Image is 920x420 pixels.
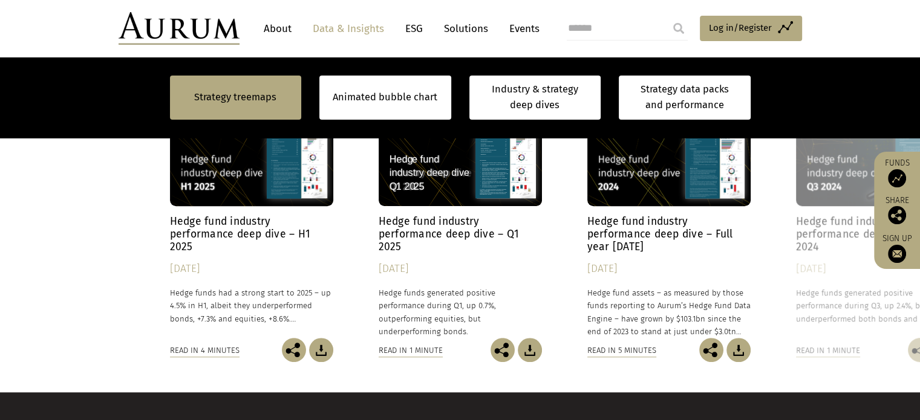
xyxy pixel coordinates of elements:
[170,104,333,338] a: Hedge Fund Data Hedge fund industry performance deep dive – H1 2025 [DATE] Hedge funds had a stro...
[888,245,906,263] img: Sign up to our newsletter
[587,344,656,357] div: Read in 5 minutes
[379,344,443,357] div: Read in 1 minute
[379,104,542,338] a: Hedge Fund Data Hedge fund industry performance deep dive – Q1 2025 [DATE] Hedge funds generated ...
[469,76,601,120] a: Industry & strategy deep dives
[170,286,333,325] p: Hedge funds had a strong start to 2025 – up 4.5% in H1, albeit they underperformed bonds, +7.3% a...
[503,18,540,40] a: Events
[438,18,494,40] a: Solutions
[880,158,914,187] a: Funds
[587,104,751,338] a: Hedge Fund Data Hedge fund industry performance deep dive – Full year [DATE] [DATE] Hedge fund as...
[119,12,240,45] img: Aurum
[587,260,751,277] div: [DATE]
[194,89,276,105] a: Strategy treemaps
[491,338,515,362] img: Share this post
[333,89,437,105] a: Animated bubble chart
[518,338,542,362] img: Download Article
[307,18,390,40] a: Data & Insights
[587,286,751,338] p: Hedge fund assets – as measured by those funds reporting to Aurum’s Hedge Fund Data Engine – have...
[700,16,802,41] a: Log in/Register
[709,21,772,35] span: Log in/Register
[379,215,542,253] h4: Hedge fund industry performance deep dive – Q1 2025
[170,215,333,253] h4: Hedge fund industry performance deep dive – H1 2025
[309,338,333,362] img: Download Article
[379,286,542,338] p: Hedge funds generated positive performance during Q1, up 0.7%, outperforming equities, but underp...
[170,260,333,277] div: [DATE]
[726,338,751,362] img: Download Article
[170,344,240,357] div: Read in 4 minutes
[888,169,906,187] img: Access Funds
[587,215,751,253] h4: Hedge fund industry performance deep dive – Full year [DATE]
[258,18,298,40] a: About
[888,206,906,224] img: Share this post
[667,16,691,40] input: Submit
[880,233,914,263] a: Sign up
[796,344,860,357] div: Read in 1 minute
[282,338,306,362] img: Share this post
[880,196,914,224] div: Share
[619,76,751,120] a: Strategy data packs and performance
[699,338,723,362] img: Share this post
[379,260,542,277] div: [DATE]
[399,18,429,40] a: ESG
